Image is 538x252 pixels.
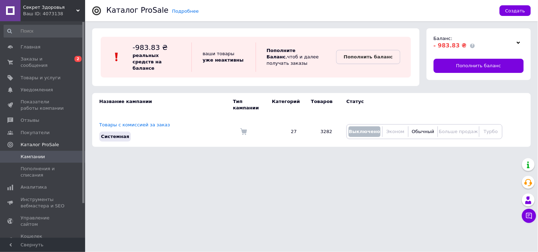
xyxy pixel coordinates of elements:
[349,126,381,137] button: Выключено
[434,42,467,49] span: - 983.83 ₴
[336,50,400,64] a: Пополнить баланс
[387,129,405,134] span: Эконом
[240,128,247,135] img: Комиссия за заказ
[133,43,168,52] span: -983.83 ₴
[265,93,304,116] td: Категорий
[484,129,498,134] span: Турбо
[21,87,53,93] span: Уведомления
[344,54,393,59] b: Пополнить баланс
[339,93,503,116] td: Статус
[434,59,524,73] a: Пополнить баланс
[500,5,531,16] button: Создать
[412,129,434,134] span: Обычный
[99,122,170,127] a: Товары с комиссией за заказ
[21,142,59,148] span: Каталог ProSale
[233,93,265,116] td: Тип кампании
[203,57,244,63] b: уже неактивны
[21,166,66,178] span: Пополнения и списания
[410,126,436,137] button: Обычный
[21,154,45,160] span: Кампании
[21,130,50,136] span: Покупатели
[74,56,82,62] span: 2
[481,126,500,137] button: Турбо
[21,117,39,124] span: Отзывы
[505,8,525,13] span: Создать
[384,126,406,137] button: Эконом
[434,36,453,41] span: Баланс:
[92,93,233,116] td: Название кампании
[256,42,336,72] div: , чтоб и далее получать заказы
[23,4,76,11] span: Секрет Здоровья
[21,233,66,246] span: Кошелек компании
[304,93,339,116] td: Товаров
[111,52,122,62] img: :exclamation:
[440,126,477,137] button: Больше продаж
[21,184,47,190] span: Аналитика
[192,42,255,72] div: ваши товары
[4,25,84,38] input: Поиск
[21,215,66,228] span: Управление сайтом
[23,11,85,17] div: Ваш ID: 4073138
[21,56,66,69] span: Заказы и сообщения
[522,209,536,223] button: Чат с покупателем
[101,134,129,139] span: Системная
[265,116,304,147] td: 27
[439,129,478,134] span: Больше продаж
[21,44,40,50] span: Главная
[21,99,66,111] span: Показатели работы компании
[21,196,66,209] span: Инструменты вебмастера и SEO
[456,63,501,69] span: Пополнить баланс
[267,48,296,59] b: Пополните Баланс
[349,129,380,134] span: Выключено
[172,8,199,14] a: Подробнее
[106,7,168,14] div: Каталог ProSale
[304,116,339,147] td: 3282
[133,53,162,71] b: реальных средств на балансе
[21,75,61,81] span: Товары и услуги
